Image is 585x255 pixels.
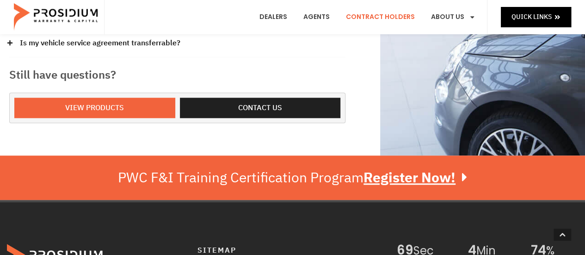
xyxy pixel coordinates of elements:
a: Contact us [180,98,341,118]
a: Is my vehicle service agreement transferrable? [20,37,180,50]
div: Is my vehicle service agreement transferrable? [9,30,345,57]
span: View Products [65,101,124,115]
a: Quick Links [501,7,571,27]
u: Register Now! [363,167,456,188]
div: PWC F&I Training Certification Program [118,169,467,186]
span: Contact us [238,101,282,115]
h3: Still have questions? [9,67,345,83]
span: Quick Links [511,11,552,23]
a: View Products [14,98,175,118]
